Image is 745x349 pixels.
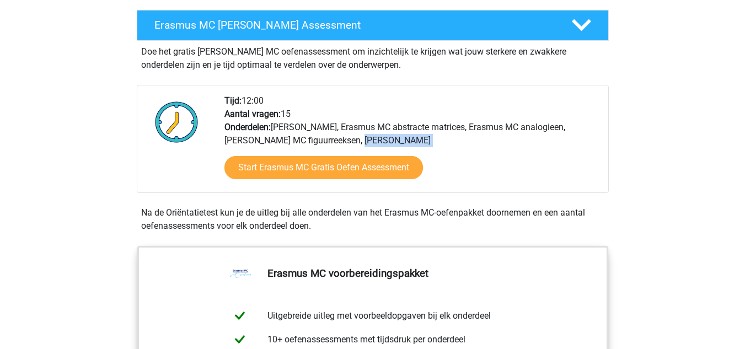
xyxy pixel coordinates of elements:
[154,19,554,31] h4: Erasmus MC [PERSON_NAME] Assessment
[216,94,608,192] div: 12:00 15 [PERSON_NAME], Erasmus MC abstracte matrices, Erasmus MC analogieen, [PERSON_NAME] MC fi...
[224,95,242,106] b: Tijd:
[137,206,609,233] div: Na de Oriëntatietest kun je de uitleg bij alle onderdelen van het Erasmus MC-oefenpakket doorneme...
[224,156,423,179] a: Start Erasmus MC Gratis Oefen Assessment
[224,109,281,119] b: Aantal vragen:
[132,10,613,41] a: Erasmus MC [PERSON_NAME] Assessment
[137,41,609,72] div: Doe het gratis [PERSON_NAME] MC oefenassessment om inzichtelijk te krijgen wat jouw sterkere en z...
[149,94,205,149] img: Klok
[224,122,271,132] b: Onderdelen:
